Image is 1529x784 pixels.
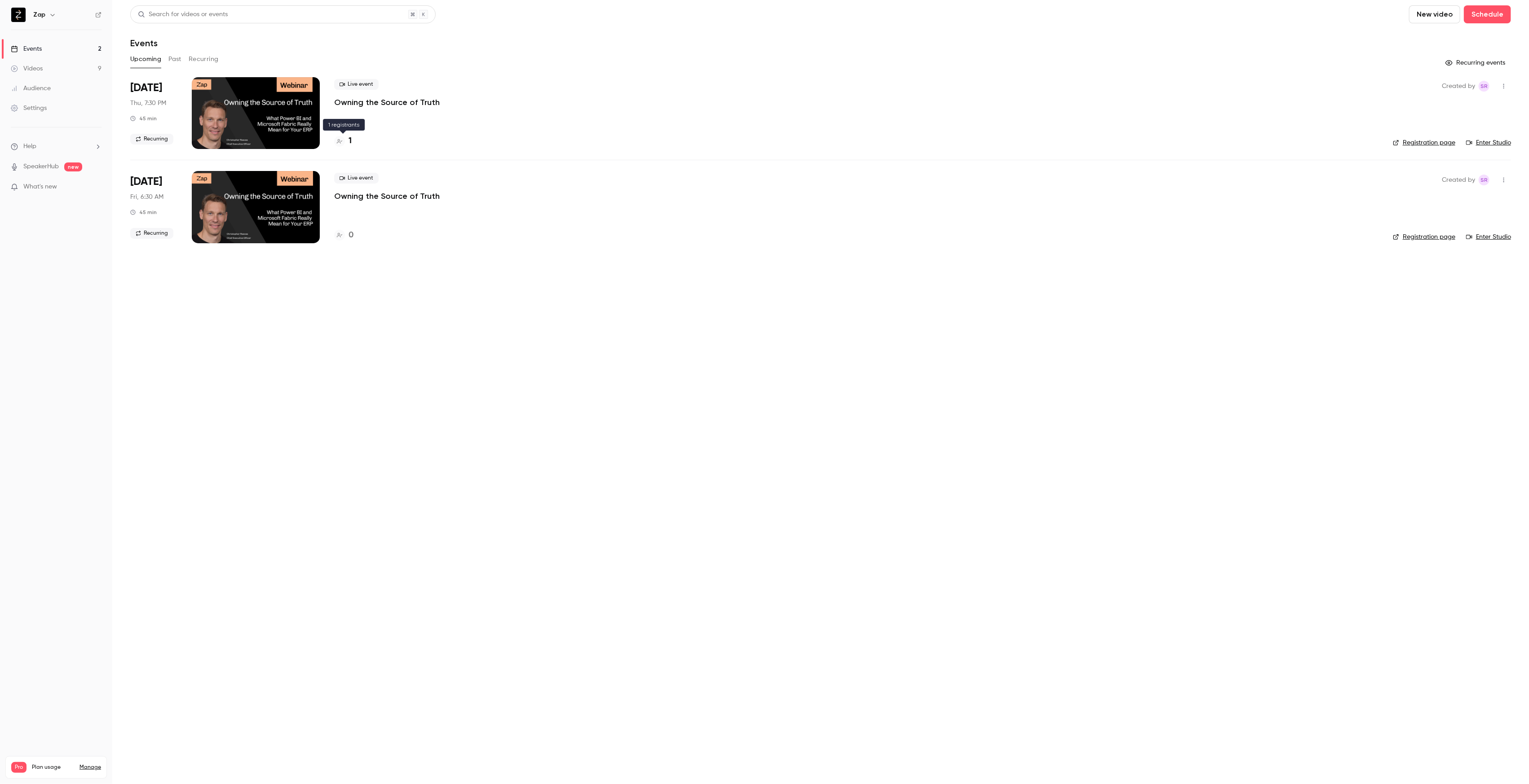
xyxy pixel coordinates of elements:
span: Recurring [130,228,173,239]
span: Thu, 7:30 PM [130,99,166,108]
a: Manage [80,764,101,771]
a: Enter Studio [1466,232,1511,241]
div: Audience [11,84,51,93]
a: Owning the Source of Truth [334,97,440,108]
span: SR [1480,81,1488,92]
span: new [64,162,82,171]
h4: 1 [349,135,352,147]
span: Recurring [130,134,173,145]
h1: Events [130,38,158,48]
span: Live event [334,173,379,184]
button: Upcoming [130,52,161,66]
span: Created by [1442,175,1475,185]
h4: 0 [349,229,354,241]
a: Enter Studio [1466,138,1511,147]
a: 1 [334,135,352,147]
div: 45 min [130,209,157,216]
span: Simon Ryan [1479,81,1489,92]
span: [DATE] [130,175,162,189]
button: New video [1409,5,1460,23]
span: Plan usage [32,764,74,771]
a: SpeakerHub [23,162,59,171]
button: Recurring events [1441,56,1511,70]
button: Recurring [189,52,219,66]
a: Registration page [1393,138,1455,147]
span: What's new [23,182,57,192]
div: Events [11,44,42,53]
span: SR [1480,175,1488,185]
span: Live event [334,79,379,90]
div: Videos [11,64,43,73]
div: Oct 24 Fri, 6:30 AM (Australia/Brisbane) [130,171,177,243]
span: Pro [11,762,27,773]
button: Past [168,52,181,66]
a: Registration page [1393,232,1455,241]
div: Search for videos or events [138,10,228,19]
span: Created by [1442,81,1475,92]
div: Settings [11,104,47,113]
span: [DATE] [130,81,162,95]
button: Schedule [1464,5,1511,23]
div: 45 min [130,115,157,122]
span: Simon Ryan [1479,175,1489,185]
h6: Zap [33,10,45,19]
img: Zap [11,8,26,22]
span: Fri, 6:30 AM [130,193,164,201]
li: help-dropdown-opener [11,142,102,151]
a: Owning the Source of Truth [334,191,440,201]
div: Oct 23 Thu, 7:30 PM (Australia/Brisbane) [130,77,177,149]
a: 0 [334,229,354,241]
span: Help [23,142,36,151]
